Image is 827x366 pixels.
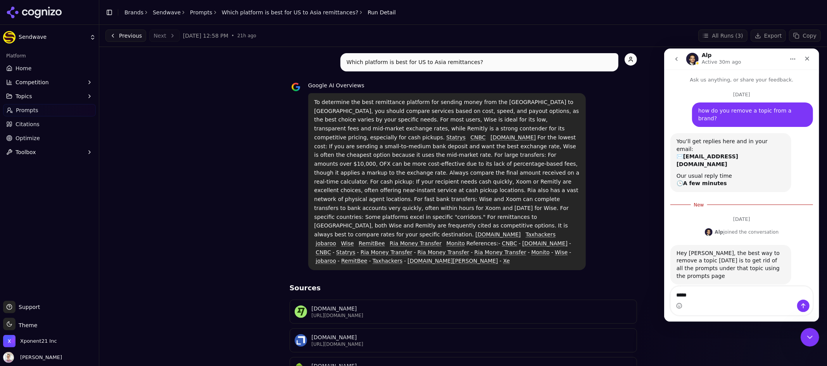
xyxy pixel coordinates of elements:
p: [DOMAIN_NAME] [312,333,632,341]
p: [DOMAIN_NAME] [312,305,632,312]
a: Prompts [190,9,212,16]
div: Platform [3,50,96,62]
span: Xponent21 Inc [20,338,57,345]
img: Sendwave [3,31,16,43]
span: Run Detail [368,9,396,16]
img: wise.com favicon [295,305,307,318]
a: Brands [124,9,143,16]
a: wise.com favicon[DOMAIN_NAME][URL][DOMAIN_NAME] [290,300,637,324]
a: RemitBee [341,258,368,264]
a: Home [3,62,96,75]
a: CNBC [470,134,485,141]
a: Wise [341,240,354,246]
a: [DOMAIN_NAME] [522,240,568,246]
span: Topics [16,92,32,100]
p: To determine the best remittance platform for sending money from the [GEOGRAPHIC_DATA] to [GEOGRA... [314,98,580,265]
button: Topics [3,90,96,102]
a: Monito [447,240,465,246]
button: Open user button [3,352,62,363]
span: Support [16,303,40,311]
p: [URL][DOMAIN_NAME] [312,312,632,319]
a: Taxhackers [373,258,403,264]
a: CNBC [316,249,331,255]
img: Xponent21 Inc [3,335,16,347]
img: moneytransfers.com favicon [295,334,307,347]
p: [URL][DOMAIN_NAME] [312,341,632,347]
span: Google AI Overviews [308,82,364,88]
a: RemitBee [359,240,385,246]
span: [PERSON_NAME] [17,354,62,361]
a: Monito [531,249,549,255]
a: Ria Money Transfer [475,249,527,255]
button: Export [751,29,786,42]
span: Home [16,64,31,72]
p: Which platform is best for US to Asia remittances? [347,58,612,67]
button: Open organization switcher [3,335,57,347]
h3: Sources [290,283,637,293]
a: jobaroo [316,240,337,246]
img: Kiryako Sharikas [3,352,14,363]
span: Prompts [16,106,38,114]
a: jobaroo [316,258,337,264]
a: Which platform is best for US to Asia remittances? [222,9,359,16]
span: • [231,33,234,39]
button: Previous [105,29,146,42]
a: Citations [3,118,96,130]
span: Optimize [16,134,40,142]
a: Ria Money Transfer [390,240,442,246]
a: Sendwave [153,9,181,16]
button: Copy [789,29,821,42]
a: Ria Money Transfer [361,249,413,255]
span: Competition [16,78,49,86]
a: Prompts [3,104,96,116]
a: Wise [555,249,568,255]
a: [DOMAIN_NAME][PERSON_NAME] [407,258,498,264]
span: Toolbox [16,148,36,156]
button: Competition [3,76,96,88]
a: [DOMAIN_NAME] [490,134,536,141]
button: All Runs (3) [698,29,747,42]
a: Taxhackers [526,231,556,238]
span: Theme [16,322,37,328]
span: Citations [16,120,40,128]
iframe: Intercom live chat [664,49,819,322]
a: Statrys [446,134,466,141]
a: Xe [503,258,510,264]
button: Toolbox [3,146,96,158]
a: Ria Money Transfer [418,249,470,255]
nav: breadcrumb [124,9,396,16]
a: Optimize [3,132,96,144]
span: Sendwave [19,34,86,41]
a: CNBC [502,240,517,246]
span: [DATE] 12:58 PM [183,32,228,40]
a: Statrys [336,249,356,255]
iframe: Intercom live chat [801,328,819,347]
